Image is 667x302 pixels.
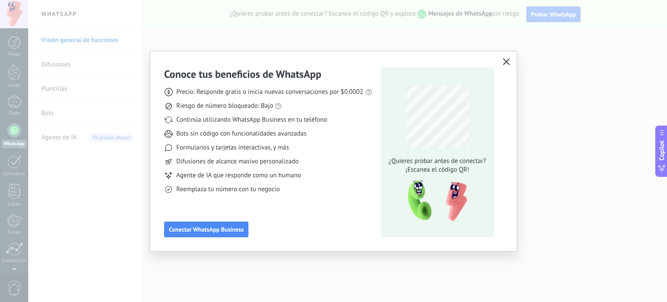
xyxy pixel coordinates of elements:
[176,143,289,152] span: Formularios y tarjetas interactivas, y más
[657,140,666,160] span: Copilot
[169,226,244,232] span: Conectar WhatsApp Business
[176,88,363,96] span: Precio: Responde gratis o inicia nuevas conversaciones por $0.0002
[176,185,280,194] span: Reemplaza tu número con tu negocio
[176,157,299,166] span: Difusiones de alcance masivo personalizado
[176,171,301,180] span: Agente de IA que responde como un humano
[176,102,273,110] span: Riesgo de número bloqueado: Bajo
[386,166,489,174] span: ¡Escanea el código QR!
[176,116,327,124] span: Continúa utilizando WhatsApp Business en tu teléfono
[386,157,489,166] span: ¿Quieres probar antes de conectar?
[164,67,321,81] h3: Conoce tus beneficios de WhatsApp
[176,129,307,138] span: Bots sin código con funcionalidades avanzadas
[164,222,248,237] button: Conectar WhatsApp Business
[400,178,469,224] img: qr-pic-1x.png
